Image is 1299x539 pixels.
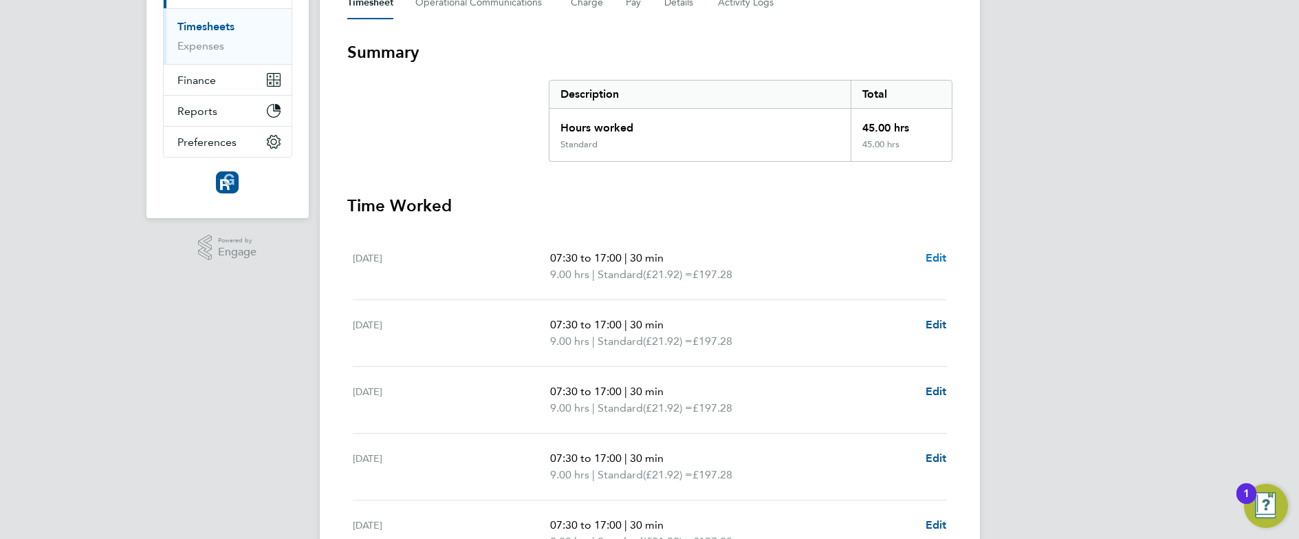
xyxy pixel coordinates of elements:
[598,400,643,416] span: Standard
[347,195,952,217] h3: Time Worked
[926,517,947,533] a: Edit
[926,518,947,531] span: Edit
[624,452,627,465] span: |
[550,318,622,331] span: 07:30 to 17:00
[216,171,238,193] img: resourcinggroup-logo-retina.png
[164,127,292,157] button: Preferences
[624,318,627,331] span: |
[550,518,622,531] span: 07:30 to 17:00
[550,385,622,398] span: 07:30 to 17:00
[177,74,216,87] span: Finance
[624,251,627,264] span: |
[926,318,947,331] span: Edit
[550,268,589,281] span: 9.00 hrs
[643,401,692,414] span: (£21.92) =
[1243,494,1249,511] div: 1
[177,20,234,33] a: Timesheets
[353,383,551,416] div: [DATE]
[851,109,951,139] div: 45.00 hrs
[630,318,664,331] span: 30 min
[598,333,643,350] span: Standard
[353,250,551,283] div: [DATE]
[643,335,692,348] span: (£21.92) =
[926,250,947,266] a: Edit
[643,468,692,481] span: (£21.92) =
[592,468,595,481] span: |
[592,401,595,414] span: |
[592,335,595,348] span: |
[550,468,589,481] span: 9.00 hrs
[851,139,951,161] div: 45.00 hrs
[560,139,598,150] div: Standard
[692,268,732,281] span: £197.28
[1244,484,1288,528] button: Open Resource Center, 1 new notification
[164,8,292,64] div: Timesheets
[926,450,947,467] a: Edit
[592,268,595,281] span: |
[630,251,664,264] span: 30 min
[218,246,256,258] span: Engage
[692,335,732,348] span: £197.28
[347,41,952,63] h3: Summary
[598,467,643,483] span: Standard
[926,317,947,333] a: Edit
[164,65,292,95] button: Finance
[926,385,947,398] span: Edit
[549,109,851,139] div: Hours worked
[177,39,224,52] a: Expenses
[550,335,589,348] span: 9.00 hrs
[163,171,292,193] a: Go to home page
[630,518,664,531] span: 30 min
[164,96,292,126] button: Reports
[598,266,643,283] span: Standard
[692,468,732,481] span: £197.28
[550,251,622,264] span: 07:30 to 17:00
[624,518,627,531] span: |
[549,80,952,162] div: Summary
[692,401,732,414] span: £197.28
[630,452,664,465] span: 30 min
[353,450,551,483] div: [DATE]
[549,81,851,108] div: Description
[926,383,947,400] a: Edit
[550,401,589,414] span: 9.00 hrs
[198,235,256,261] a: Powered byEngage
[218,235,256,246] span: Powered by
[177,105,217,118] span: Reports
[177,136,237,149] span: Preferences
[643,268,692,281] span: (£21.92) =
[630,385,664,398] span: 30 min
[550,452,622,465] span: 07:30 to 17:00
[926,452,947,465] span: Edit
[353,317,551,350] div: [DATE]
[926,251,947,264] span: Edit
[851,81,951,108] div: Total
[624,385,627,398] span: |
